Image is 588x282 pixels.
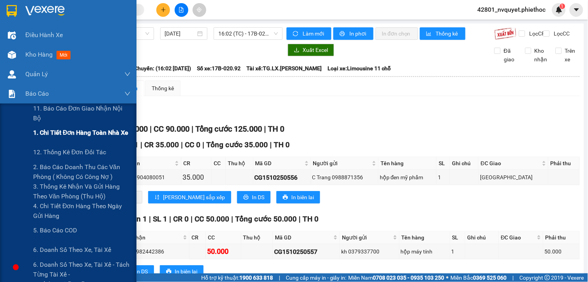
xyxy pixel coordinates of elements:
[494,27,517,40] img: 9k=
[328,64,391,73] span: Loại xe: Limousine 11 chỗ
[206,140,268,149] span: Tổng cước 35.000
[7,5,17,17] img: logo-vxr
[450,157,479,170] th: Ghi chú
[562,46,580,64] span: Trên xe
[33,147,106,157] span: 12. Thống kê đơn đối tác
[166,269,172,275] span: printer
[471,5,552,14] span: 42801_nvquyet.phiethoc
[181,157,212,170] th: CR
[287,27,331,40] button: syncLàm mới
[135,267,148,276] span: In DS
[313,159,370,168] span: Người gửi
[452,247,464,256] div: 1
[156,3,170,17] button: plus
[545,275,550,280] span: copyright
[375,27,418,40] button: In đơn chọn
[255,159,303,168] span: Mã GD
[153,214,168,223] span: SL 1
[116,233,181,242] span: Người nhận
[501,46,519,64] span: Đã giao
[252,193,264,202] span: In DS
[8,70,16,79] img: warehouse-icon
[33,201,131,221] span: 4. Chi tiết đơn hàng theo ngày gửi hàng
[197,64,241,73] span: Số xe: 17B-020.92
[560,4,565,9] sup: 1
[379,157,437,170] th: Tên hàng
[279,273,280,282] span: |
[193,3,206,17] button: aim
[33,260,131,279] span: 6. Doanh số theo xe, tài xế - tách từng tài xế -
[236,214,297,223] span: Tổng cước 50.000
[190,231,206,244] th: CR
[501,233,535,242] span: ĐC Giao
[273,244,340,259] td: CG1510250557
[25,89,49,98] span: Báo cáo
[340,31,346,37] span: printer
[197,7,202,12] span: aim
[294,47,299,54] span: download
[182,172,210,183] div: 35.000
[380,173,435,182] div: hộp đen mỹ phẩm
[561,4,564,9] span: 1
[140,140,142,149] span: |
[264,124,266,134] span: |
[179,7,184,12] span: file-add
[401,247,449,256] div: hộp máy tính
[303,29,325,38] span: Làm mới
[275,233,332,242] span: Mã GD
[573,6,580,13] span: caret-down
[420,27,466,40] button: bar-chartThống kê
[195,214,230,223] span: CC 50.000
[239,275,273,281] strong: 1900 633 818
[513,273,514,282] span: |
[451,273,507,282] span: Miền Bắc
[144,140,179,149] span: CR 35.000
[437,157,450,170] th: SL
[243,195,249,201] span: printer
[124,91,131,97] span: down
[115,247,188,256] div: A Tuấn 0982442386
[174,214,189,223] span: CR 0
[246,64,322,73] span: Tài xế: TG.LX.[PERSON_NAME]
[570,3,583,17] button: caret-down
[195,124,262,134] span: Tổng cước 125.000
[312,173,377,182] div: C Trang 0988871356
[165,29,196,38] input: 15/10/2025
[33,162,131,182] span: 2. Báo cáo doanh thu các văn phòng ( không có công nợ )
[288,44,334,56] button: downloadXuất Excel
[255,173,310,182] div: CG1510250556
[206,231,241,244] th: CC
[201,273,273,282] span: Hỗ trợ kỹ thuật:
[124,71,131,77] span: down
[175,267,197,276] span: In biên lai
[303,214,319,223] span: TH 0
[342,233,391,242] span: Người gửi
[293,31,299,37] span: sync
[154,124,190,134] span: CC 90.000
[526,29,547,38] span: Lọc CR
[161,7,166,12] span: plus
[181,140,183,149] span: |
[270,140,272,149] span: |
[152,84,174,93] div: Thống kê
[8,31,16,39] img: warehouse-icon
[163,193,225,202] span: [PERSON_NAME] sắp xếp
[349,29,367,38] span: In phơi
[253,170,311,185] td: CG1510250556
[149,214,151,223] span: |
[303,46,328,54] span: Xuất Excel
[120,265,154,278] button: printerIn DS
[286,273,347,282] span: Cung cấp máy in - giấy in:
[207,246,239,257] div: 50.000
[450,231,466,244] th: SL
[212,157,226,170] th: CC
[556,6,563,13] img: icon-new-feature
[8,51,16,59] img: warehouse-icon
[473,275,507,281] strong: 0369 525 060
[126,214,147,223] span: Đơn 1
[299,214,301,223] span: |
[341,247,398,256] div: kh 0379337700
[283,195,288,201] span: printer
[191,124,193,134] span: |
[426,31,433,37] span: bar-chart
